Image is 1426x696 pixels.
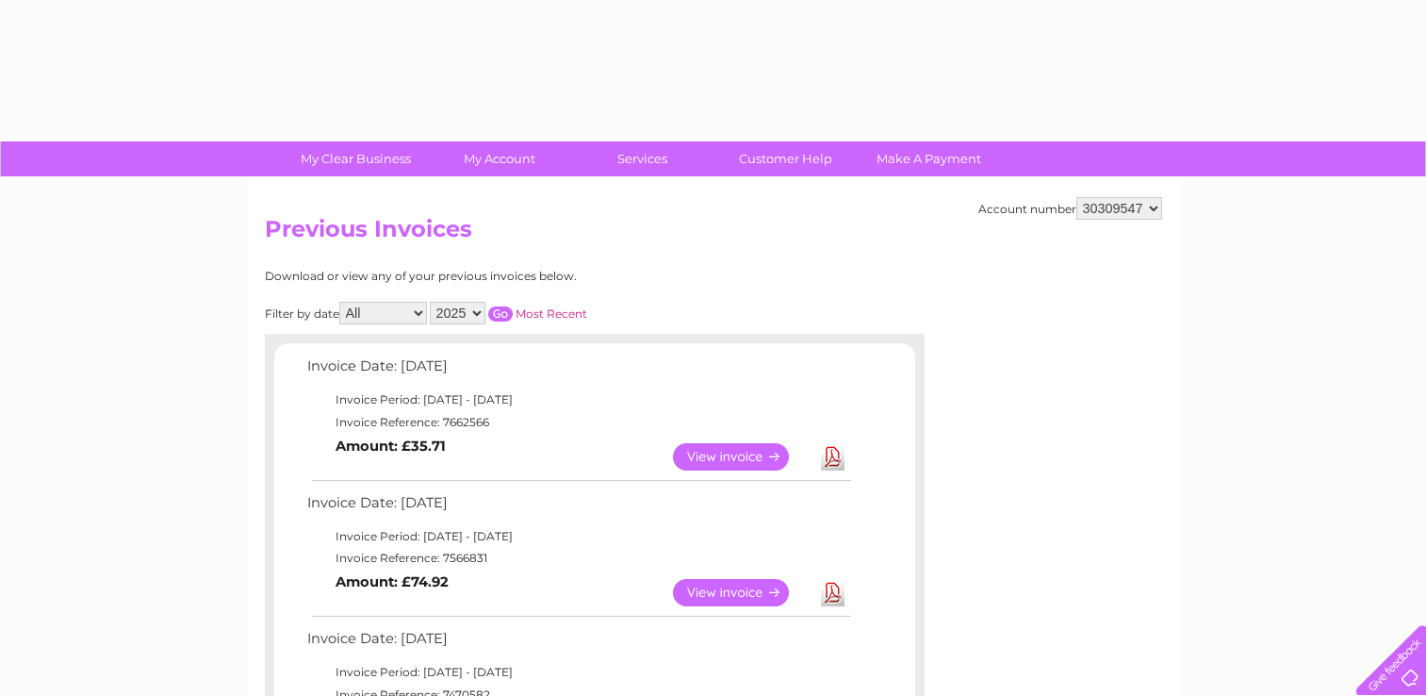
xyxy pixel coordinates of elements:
td: Invoice Period: [DATE] - [DATE] [303,661,854,684]
a: Download [821,579,844,606]
a: View [673,443,811,471]
div: Account number [978,197,1162,220]
b: Amount: £35.71 [336,438,446,455]
td: Invoice Reference: 7662566 [303,411,854,434]
a: View [673,579,811,606]
b: Amount: £74.92 [336,573,449,590]
a: Download [821,443,844,471]
a: My Account [421,141,577,176]
h2: Previous Invoices [265,216,1162,252]
div: Download or view any of your previous invoices below. [265,270,760,283]
td: Invoice Date: [DATE] [303,490,854,525]
td: Invoice Reference: 7566831 [303,547,854,570]
a: Customer Help [708,141,863,176]
td: Invoice Date: [DATE] [303,626,854,661]
a: Most Recent [516,307,587,321]
td: Invoice Date: [DATE] [303,354,854,389]
td: Invoice Period: [DATE] - [DATE] [303,389,854,411]
a: My Clear Business [278,141,434,176]
a: Services [565,141,720,176]
a: Make A Payment [851,141,1007,176]
div: Filter by date [265,302,760,324]
td: Invoice Period: [DATE] - [DATE] [303,525,854,548]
